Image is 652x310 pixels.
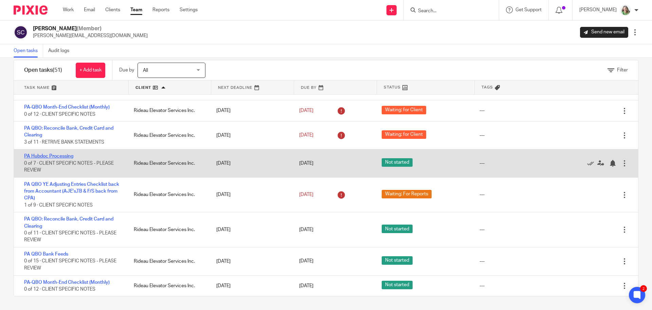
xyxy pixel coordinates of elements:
span: 0 of 12 · CLIENT SPECIFIC NOTES [24,287,95,292]
div: --- [479,107,485,114]
div: Rideau Elevator Services Inc. [127,223,210,236]
span: [DATE] [299,283,313,288]
span: Not started [382,281,413,289]
img: Pixie [14,5,48,15]
a: Audit logs [48,44,74,58]
span: (Member) [77,26,102,31]
div: Rideau Elevator Services Inc. [127,104,210,117]
span: Tags [482,84,493,90]
div: --- [479,258,485,265]
div: 2 [640,285,647,292]
div: --- [479,282,485,289]
a: PA-QBO Month-End Checklist (Monthly) [24,280,110,285]
span: Not started [382,158,413,167]
div: Rideau Elevator Services Inc. [127,279,210,293]
span: 0 of 11 · CLIENT SPECIFIC NOTES - PLEASE REVIEW [24,231,116,243]
div: [DATE] [210,223,292,236]
a: Work [63,6,74,13]
div: --- [479,191,485,198]
a: PA QBO Bank Feeds [24,252,68,257]
div: [DATE] [210,279,292,293]
span: 0 of 15 · CLIENT SPECIFIC NOTES - PLEASE REVIEW [24,259,116,271]
a: PA Hubdoc Processing [24,154,73,159]
span: 1 of 9 · CLIENT SPECIFIC NOTES [24,203,93,208]
span: Waiting: For Reports [382,190,432,198]
a: Open tasks [14,44,43,58]
span: (51) [53,67,62,73]
div: [DATE] [210,188,292,201]
span: [DATE] [299,108,313,113]
span: [DATE] [299,192,313,197]
a: Mark as done [587,160,597,167]
h2: [PERSON_NAME] [33,25,148,32]
span: 0 of 12 · CLIENT SPECIFIC NOTES [24,112,95,117]
div: Rideau Elevator Services Inc. [127,157,210,170]
span: All [143,68,148,73]
a: PA-QBO Month-End Checklist (Monthly) [24,105,110,110]
a: PA QBO YE Adjusting Entries Checklist back from Accountant (AJE's,TB & F/S back from CPA) [24,182,119,201]
span: Waiting: for Client [382,106,426,114]
span: [DATE] [299,259,313,264]
span: Status [384,84,401,90]
div: --- [479,132,485,139]
a: PA QBO: Reconcile Bank, Credit Card and Clearing [24,126,113,137]
span: [DATE] [299,161,313,166]
span: Not started [382,256,413,265]
div: [DATE] [210,157,292,170]
p: Due by [119,67,134,74]
a: + Add task [76,63,105,78]
img: KC%20Photo.jpg [620,5,631,16]
a: Clients [105,6,120,13]
img: svg%3E [14,25,28,39]
span: Filter [617,68,628,72]
span: [DATE] [299,133,313,137]
h1: Open tasks [24,67,62,74]
div: Rideau Elevator Services Inc. [127,255,210,268]
div: --- [479,226,485,233]
a: Reports [152,6,169,13]
p: [PERSON_NAME] [579,6,617,13]
span: Not started [382,225,413,233]
div: [DATE] [210,104,292,117]
a: PA QBO: Reconcile Bank, Credit Card and Clearing [24,217,113,228]
span: 0 of 7 · CLIENT SPECIFIC NOTES - PLEASE REVIEW [24,161,114,173]
span: Waiting: for Client [382,130,426,139]
a: Email [84,6,95,13]
a: Team [130,6,142,13]
span: 3 of 11 · RETRIVE BANK STATEMENTS [24,140,104,145]
div: Rideau Elevator Services Inc. [127,188,210,201]
input: Search [417,8,478,14]
div: [DATE] [210,129,292,142]
a: Send new email [580,27,628,38]
div: --- [479,160,485,167]
span: Get Support [515,7,542,12]
div: [DATE] [210,255,292,268]
span: [DATE] [299,227,313,232]
span: 0 of 15 · CLIENT SPECIFIC NOTES - PLEASE REVIEW [24,84,116,96]
p: [PERSON_NAME][EMAIL_ADDRESS][DOMAIN_NAME] [33,32,148,39]
a: Settings [180,6,198,13]
div: Rideau Elevator Services Inc. [127,129,210,142]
